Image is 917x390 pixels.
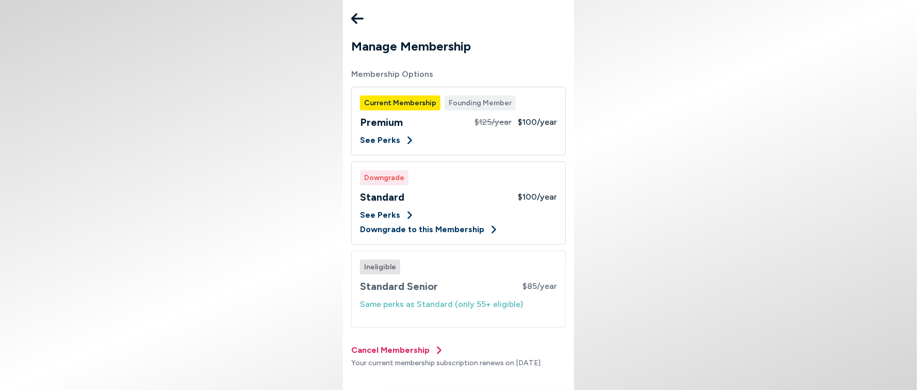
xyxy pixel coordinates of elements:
[445,95,516,110] span: Founding Member
[360,298,557,311] span: Same perks as Standard (only 55+ eligible)
[360,115,403,130] h2: Premium
[360,170,408,185] span: downgrade
[351,359,542,367] span: Your current membership subscription renews on [DATE] .
[518,116,557,128] span: $100 /year
[360,223,499,236] button: Downgrade to this Membership
[360,95,440,110] span: Current Membership
[360,259,400,274] span: Ineligible
[351,344,566,356] a: Cancel Membership
[360,209,415,221] button: See Perks
[522,280,557,293] span: $85 /year
[351,37,566,56] h1: Manage Membership
[518,191,557,203] span: $100 /year
[360,189,404,205] h2: Standard
[351,68,566,80] span: Membership Options
[360,279,438,294] h2: Standard Senior
[360,134,415,147] button: See Perks
[351,344,444,356] button: Cancel Membership
[474,116,512,128] span: $125 /year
